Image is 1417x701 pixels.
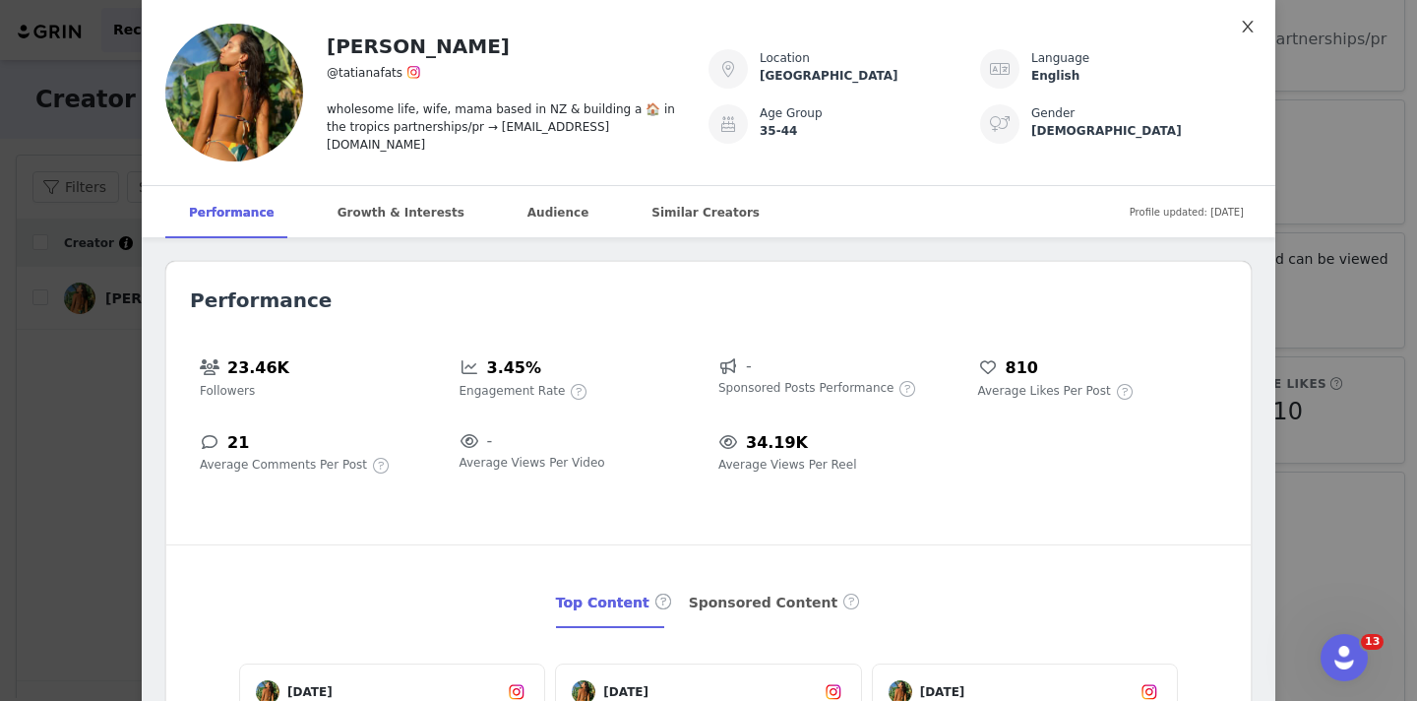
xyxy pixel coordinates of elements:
span: Average Likes Per Post [978,382,1111,400]
span: [DATE] [279,683,505,701]
div: 35-44 [760,122,980,140]
h2: Performance [190,286,1227,315]
img: instagram.svg [508,683,525,701]
h5: 23.46K [227,355,289,381]
span: - [746,354,752,378]
div: Location [760,49,980,67]
div: English [1031,67,1252,85]
div: wholesome life, wife, mama based in NZ & building a 🏠 in the tropics partnerships/pr → [EMAIL_ADD... [327,85,685,154]
span: [DATE] [912,683,1138,701]
span: 13 [1361,634,1384,650]
h2: [PERSON_NAME] [327,32,510,61]
h5: 3.45% [487,355,542,381]
span: [DATE] [595,683,821,701]
i: icon: close [1240,19,1256,34]
div: Sponsored Content [689,578,862,629]
span: Average Views Per Video [460,454,605,472]
h5: 34.19K [746,430,808,456]
img: v2 [165,24,303,161]
h5: 21 [227,430,249,456]
div: Age Group [760,104,980,122]
span: - [487,429,493,453]
span: @tatianafats [327,66,402,80]
div: Similar Creators [628,186,783,239]
img: instagram.svg [825,683,842,701]
span: Sponsored Posts Performance [718,379,893,397]
div: [GEOGRAPHIC_DATA] [760,67,980,85]
h5: 810 [1006,355,1038,381]
span: Followers [200,382,255,400]
span: Engagement Rate [460,382,566,400]
div: [DEMOGRAPHIC_DATA] [1031,122,1252,140]
iframe: Intercom live chat [1321,634,1368,681]
div: Audience [504,186,612,239]
span: Profile updated: [DATE] [1130,190,1244,234]
div: Growth & Interests [314,186,488,239]
span: Average Views Per Reel [718,456,856,474]
div: Gender [1031,104,1252,122]
img: instagram.svg [1140,683,1158,701]
span: Average Comments Per Post [200,456,367,474]
img: instagram.svg [406,65,421,80]
div: Top Content [556,578,673,629]
div: Language [1031,49,1252,67]
div: Performance [165,186,298,239]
